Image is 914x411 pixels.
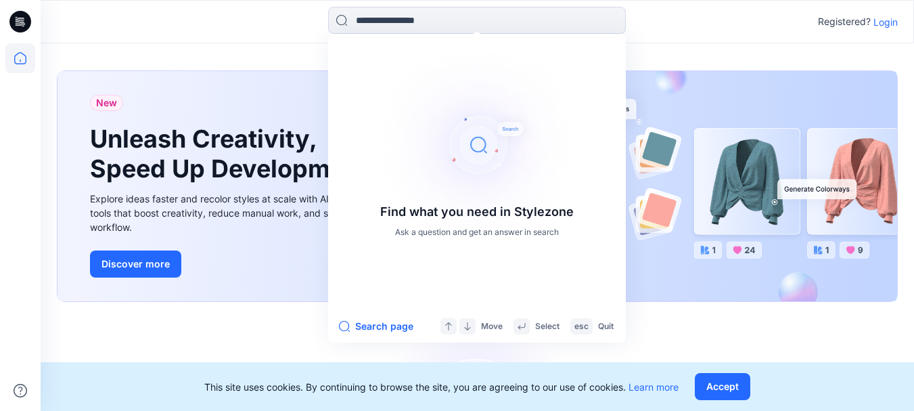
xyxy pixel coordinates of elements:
div: Explore ideas faster and recolor styles at scale with AI-powered tools that boost creativity, red... [90,192,394,234]
span: New [96,95,117,111]
p: Registered? [818,14,871,30]
a: Discover more [90,251,394,278]
button: Search page [339,318,413,334]
h1: Unleash Creativity, Speed Up Development [90,125,374,183]
button: Discover more [90,251,181,278]
button: Accept [695,373,750,400]
a: Learn more [629,381,679,393]
p: esc [574,320,589,334]
p: Quit [598,320,614,334]
p: Move [481,320,503,334]
img: Find what you need [369,37,585,253]
p: Login [873,15,898,29]
p: Select [535,320,559,334]
p: This site uses cookies. By continuing to browse the site, you are agreeing to our use of cookies. [204,380,679,394]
